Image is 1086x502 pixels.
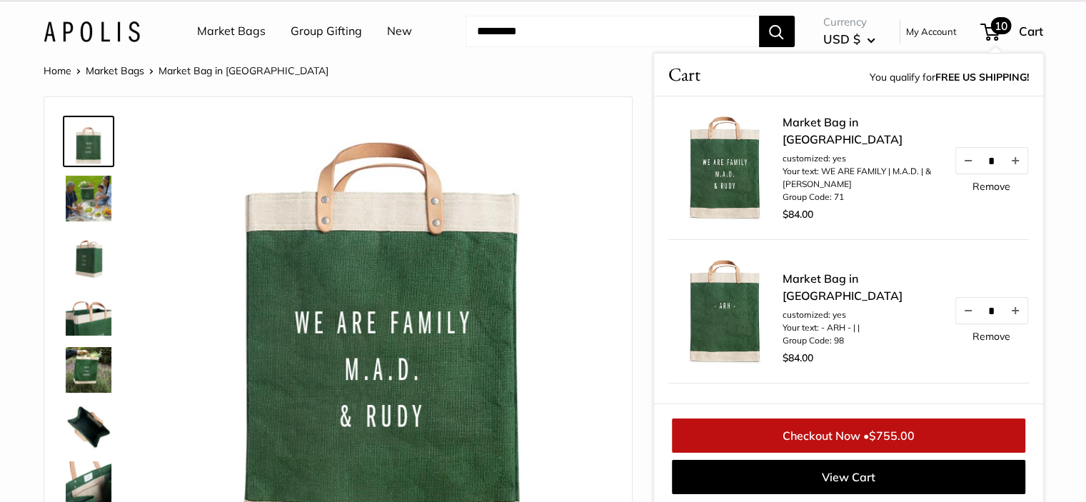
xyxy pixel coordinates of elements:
img: description_Make it yours with custom printed text. [668,254,783,368]
li: Your text: WE ARE FAMILY | M.A.D. | & [PERSON_NAME] [783,165,940,191]
a: Home [44,64,71,77]
button: Decrease quantity by 1 [955,148,980,174]
li: customized: yes [783,152,940,165]
input: Quantity [980,154,1002,166]
input: Search... [466,16,759,47]
li: Group Code: 71 [783,191,940,204]
img: Market Bag in Field Green [66,176,111,221]
a: description_Make it yours with custom printed text. [63,116,114,167]
img: description_Make it yours with custom printed text. [668,111,783,225]
span: $755.00 [869,428,915,443]
img: description_Spacious inner area with room for everything. Plus water-resistant lining. [66,404,111,450]
a: Market Bag in Field Green [63,173,114,224]
span: You qualify for [870,68,1029,89]
input: Quantity [980,304,1002,316]
nav: Breadcrumb [44,61,328,80]
span: $84.00 [783,351,813,364]
a: View Cart [672,460,1025,494]
span: $84.00 [783,208,813,221]
li: Group Code: 98 [783,334,940,347]
span: Cart [1019,24,1043,39]
button: Increase quantity by 1 [1002,148,1027,174]
a: Market Bags [197,21,266,42]
span: Currency [823,12,875,32]
a: 10 Cart [982,20,1043,43]
img: Market Bag in Field Green [66,233,111,278]
img: Market Bag in Field Green [66,347,111,393]
span: USD $ [823,31,860,46]
a: Market Bag in Field Green [63,344,114,396]
strong: FREE US SHIPPING! [935,71,1029,84]
a: Remove [972,181,1010,191]
a: New [387,21,412,42]
li: customized: yes [783,308,940,321]
button: USD $ [823,28,875,51]
button: Search [759,16,795,47]
a: description_Take it anywhere with easy-grip handles. [63,287,114,338]
span: Cart [668,61,700,89]
a: My Account [906,23,957,40]
span: Market Bag in [GEOGRAPHIC_DATA] [159,64,328,77]
img: description_Make it yours with custom printed text. [66,119,111,164]
button: Decrease quantity by 1 [955,298,980,323]
a: description_Spacious inner area with room for everything. Plus water-resistant lining. [63,401,114,453]
a: Market Bag in Field Green [63,230,114,281]
a: Market Bags [86,64,144,77]
span: 10 [990,17,1011,34]
button: Increase quantity by 1 [1002,298,1027,323]
img: Apolis [44,21,140,42]
li: Your text: - ARH - | | [783,321,940,334]
a: Remove [972,331,1010,341]
a: Market Bag in [GEOGRAPHIC_DATA] [783,270,940,304]
img: description_Take it anywhere with easy-grip handles. [66,290,111,336]
a: Market Bag in [GEOGRAPHIC_DATA] [783,114,940,148]
a: Group Gifting [291,21,362,42]
a: Checkout Now •$755.00 [672,418,1025,453]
